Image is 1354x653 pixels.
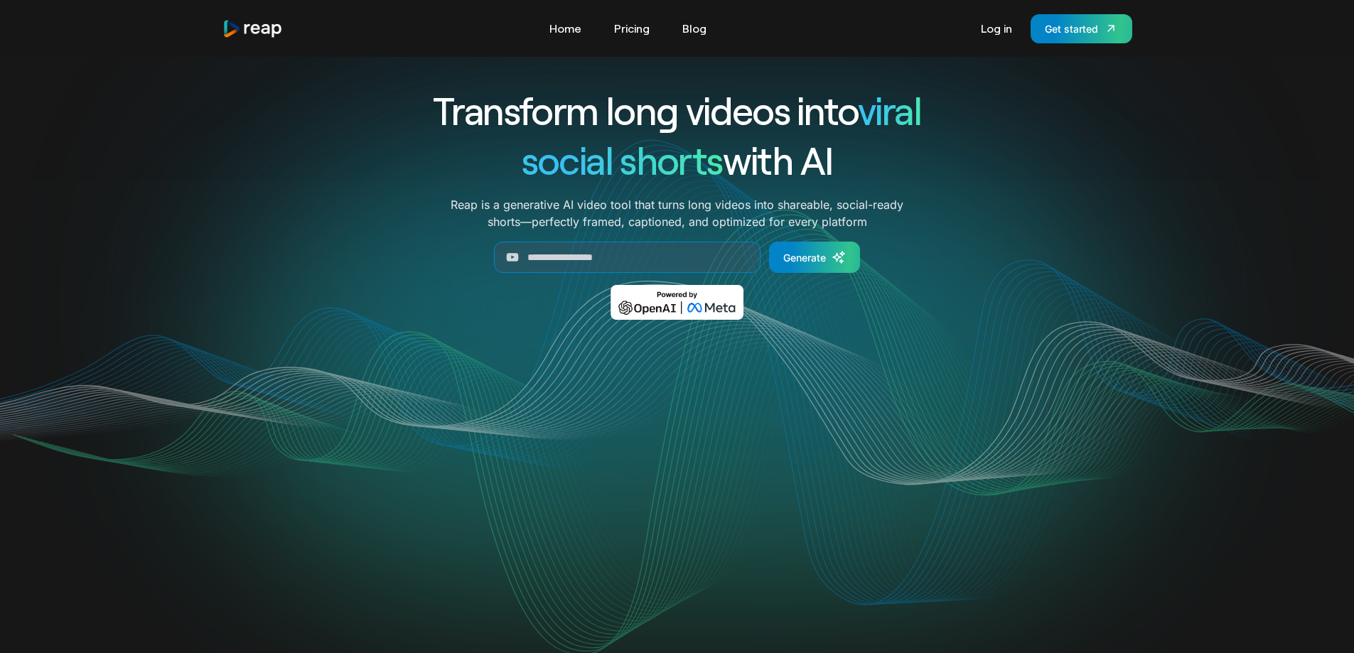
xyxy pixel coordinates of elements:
[222,19,284,38] img: reap logo
[391,340,963,627] video: Your browser does not support the video tag.
[222,19,284,38] a: home
[382,85,973,135] h1: Transform long videos into
[451,196,903,230] p: Reap is a generative AI video tool that turns long videos into shareable, social-ready shorts—per...
[769,242,860,273] a: Generate
[675,17,714,40] a: Blog
[542,17,589,40] a: Home
[1045,21,1098,36] div: Get started
[858,87,921,133] span: viral
[1031,14,1132,43] a: Get started
[607,17,657,40] a: Pricing
[522,136,723,183] span: social shorts
[611,285,743,320] img: Powered by OpenAI & Meta
[382,242,973,273] form: Generate Form
[783,250,826,265] div: Generate
[974,17,1019,40] a: Log in
[382,135,973,185] h1: with AI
